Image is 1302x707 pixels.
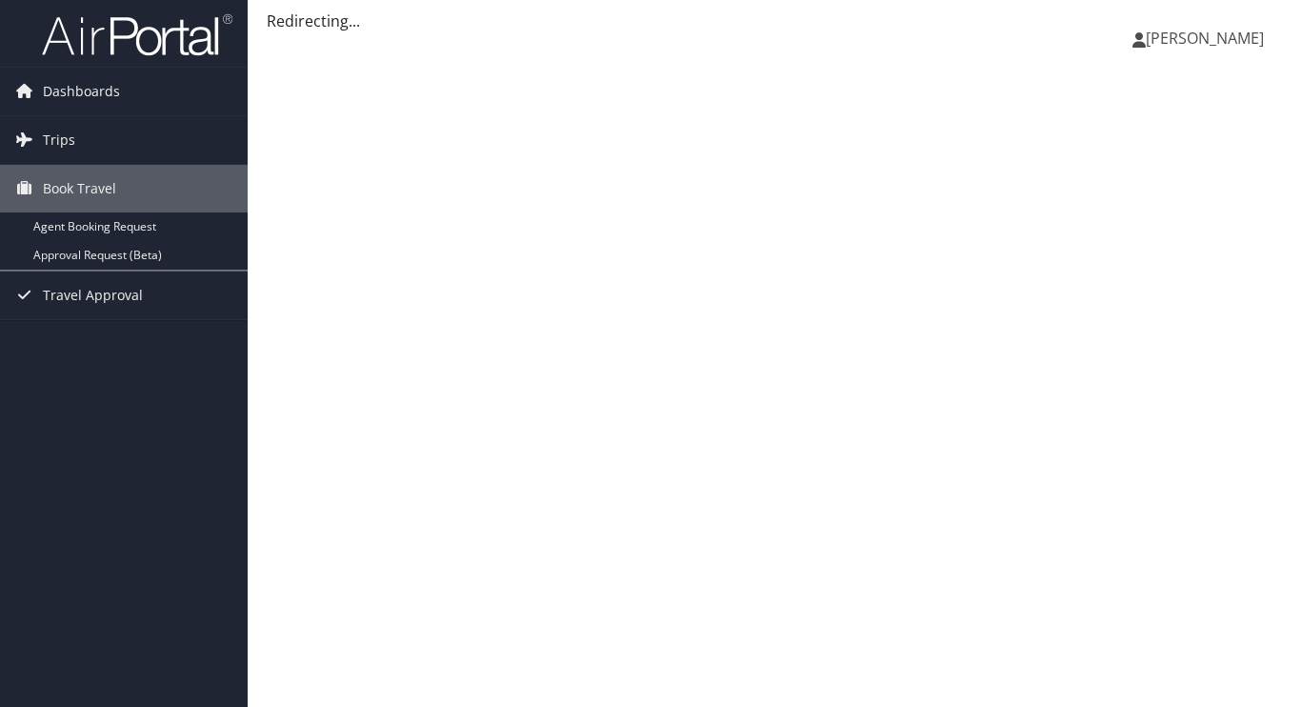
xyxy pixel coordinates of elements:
img: airportal-logo.png [42,12,232,57]
span: Book Travel [43,165,116,212]
span: Dashboards [43,68,120,115]
span: Trips [43,116,75,164]
a: [PERSON_NAME] [1132,10,1283,67]
div: Redirecting... [267,10,1283,32]
span: [PERSON_NAME] [1146,28,1264,49]
span: Travel Approval [43,272,143,319]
